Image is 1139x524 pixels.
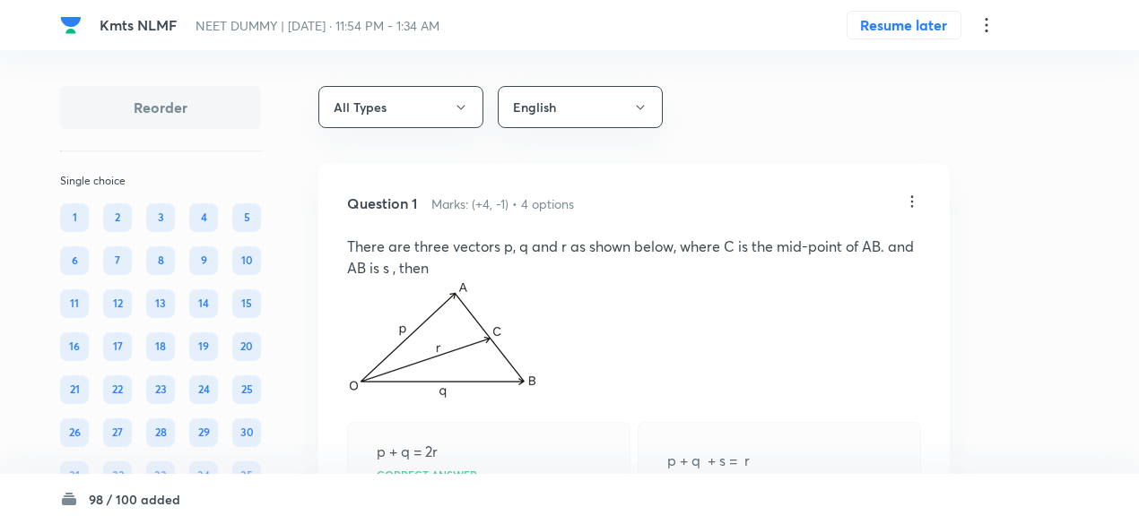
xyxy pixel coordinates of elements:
[189,461,218,490] div: 34
[189,418,218,447] div: 29
[146,246,175,275] div: 8
[847,11,961,39] button: Resume later
[60,86,261,129] button: Reorder
[60,332,89,361] div: 16
[103,332,132,361] div: 17
[232,418,261,447] div: 30
[189,332,218,361] div: 19
[232,375,261,404] div: 25
[103,418,132,447] div: 27
[196,17,439,34] span: NEET DUMMY | [DATE] · 11:54 PM - 1:34 AM
[60,14,85,36] a: Company Logo
[146,289,175,318] div: 13
[60,375,89,404] div: 21
[667,450,750,471] p: p + q + s = r
[189,203,218,232] div: 4
[103,461,132,490] div: 32
[103,375,132,404] div: 22
[232,332,261,361] div: 20
[347,236,921,279] p: There are three vectors p, q and r as shown below, where C is the mid-point of AB. and AB is s , ...
[146,418,175,447] div: 28
[60,418,89,447] div: 26
[189,246,218,275] div: 9
[431,194,574,213] h6: Marks: (+4, -1) • 4 options
[146,332,175,361] div: 18
[146,375,175,404] div: 23
[103,203,132,232] div: 2
[103,289,132,318] div: 12
[146,203,175,232] div: 3
[377,441,438,462] p: p + q = 2r
[89,490,180,509] h6: 98 / 100 added
[318,86,483,128] button: All Types
[498,86,663,128] button: English
[189,289,218,318] div: 14
[189,375,218,404] div: 24
[146,461,175,490] div: 33
[60,173,261,189] p: Single choice
[60,289,89,318] div: 11
[60,246,89,275] div: 6
[60,461,89,490] div: 31
[60,203,89,232] div: 1
[232,203,261,232] div: 5
[377,469,477,480] p: Correct answer
[60,14,82,36] img: Company Logo
[232,289,261,318] div: 15
[232,461,261,490] div: 35
[347,279,545,402] img: 10-02-22-12:44:05-PM
[100,15,178,34] span: Kmts NLMF
[347,193,417,214] h5: Question 1
[232,246,261,275] div: 10
[103,246,132,275] div: 7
